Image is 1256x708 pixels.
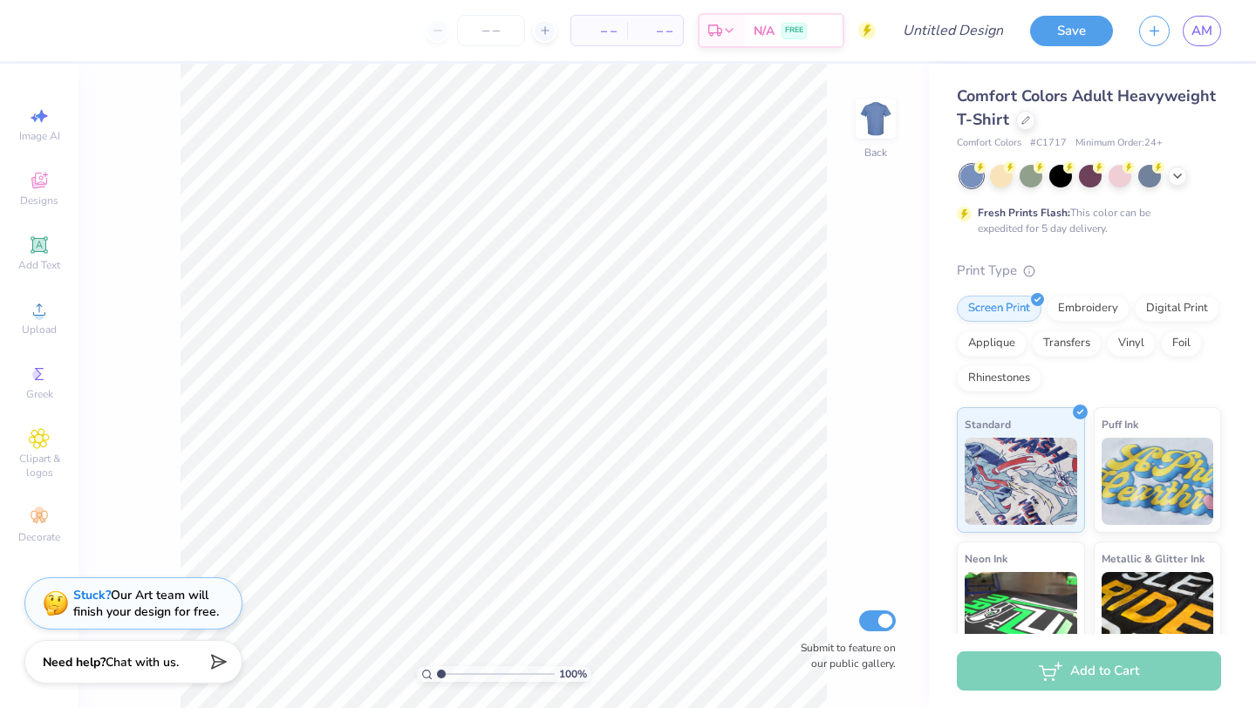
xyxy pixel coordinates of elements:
[638,22,672,40] span: – –
[1191,21,1212,41] span: AM
[965,572,1077,659] img: Neon Ink
[957,85,1216,130] span: Comfort Colors Adult Heavyweight T-Shirt
[978,206,1070,220] strong: Fresh Prints Flash:
[965,438,1077,525] img: Standard
[889,13,1017,48] input: Untitled Design
[1135,296,1219,322] div: Digital Print
[1030,16,1113,46] button: Save
[858,101,893,136] img: Back
[1030,136,1067,151] span: # C1717
[18,258,60,272] span: Add Text
[582,22,617,40] span: – –
[957,365,1041,391] div: Rhinestones
[1107,330,1156,357] div: Vinyl
[978,205,1192,236] div: This color can be expedited for 5 day delivery.
[1032,330,1102,357] div: Transfers
[106,654,179,671] span: Chat with us.
[791,640,896,671] label: Submit to feature on our public gallery.
[9,452,70,480] span: Clipart & logos
[957,296,1041,322] div: Screen Print
[965,549,1007,568] span: Neon Ink
[20,194,58,208] span: Designs
[18,530,60,544] span: Decorate
[26,387,53,401] span: Greek
[1102,549,1205,568] span: Metallic & Glitter Ink
[1161,330,1202,357] div: Foil
[1102,438,1214,525] img: Puff Ink
[754,22,775,40] span: N/A
[1102,415,1138,433] span: Puff Ink
[957,330,1027,357] div: Applique
[785,24,803,37] span: FREE
[957,136,1021,151] span: Comfort Colors
[957,261,1221,281] div: Print Type
[73,587,111,603] strong: Stuck?
[1075,136,1163,151] span: Minimum Order: 24 +
[73,587,219,620] div: Our Art team will finish your design for free.
[559,666,587,682] span: 100 %
[43,654,106,671] strong: Need help?
[864,145,887,160] div: Back
[965,415,1011,433] span: Standard
[1102,572,1214,659] img: Metallic & Glitter Ink
[457,15,525,46] input: – –
[22,323,57,337] span: Upload
[1047,296,1130,322] div: Embroidery
[1183,16,1221,46] a: AM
